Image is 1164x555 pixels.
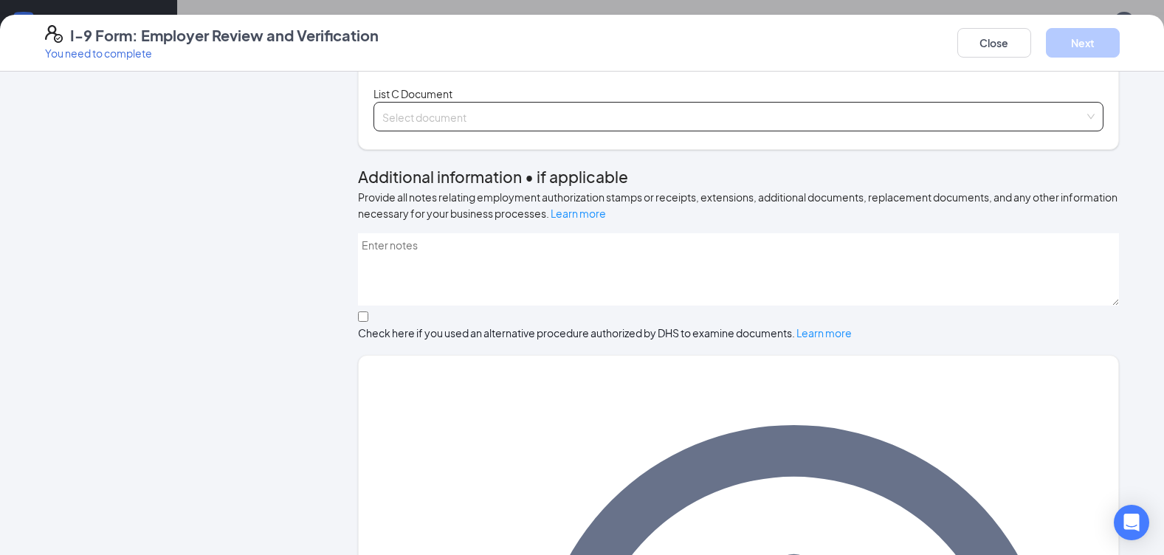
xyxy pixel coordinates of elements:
[358,325,1119,340] div: Check here if you used an alternative procedure authorized by DHS to examine documents.
[358,167,522,187] span: Additional information
[957,28,1031,58] button: Close
[551,207,606,220] a: Learn more
[1114,505,1149,540] div: Open Intercom Messenger
[358,190,1117,220] span: Provide all notes relating employment authorization stamps or receipts, extensions, additional do...
[796,326,852,339] a: Learn more
[70,25,379,46] h4: I-9 Form: Employer Review and Verification
[373,87,452,100] span: List C Document
[45,46,379,61] p: You need to complete
[522,167,628,187] span: • if applicable
[1046,28,1120,58] button: Next
[45,25,63,43] svg: FormI9EVerifyIcon
[358,311,368,322] input: Check here if you used an alternative procedure authorized by DHS to examine documents. Learn more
